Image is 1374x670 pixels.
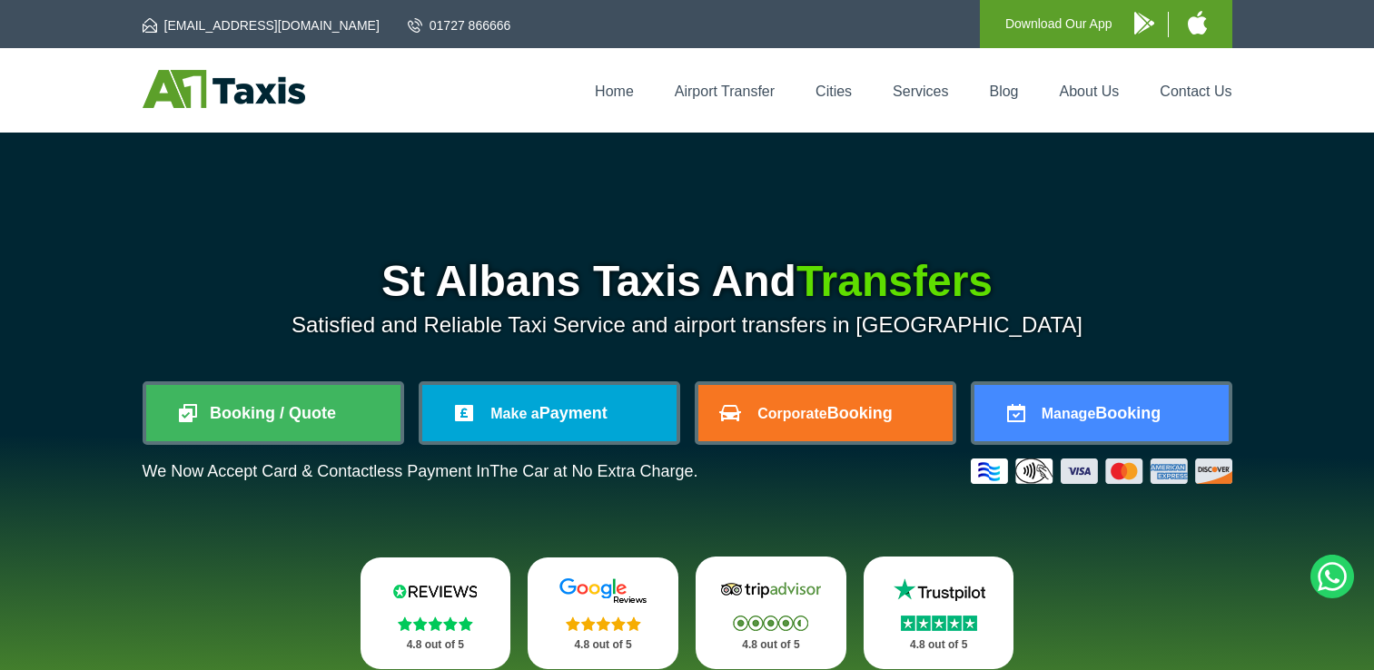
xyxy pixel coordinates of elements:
[548,634,658,656] p: 4.8 out of 5
[757,406,826,421] span: Corporate
[146,385,400,441] a: Booking / Quote
[1188,11,1207,34] img: A1 Taxis iPhone App
[143,462,698,481] p: We Now Accept Card & Contactless Payment In
[1134,12,1154,34] img: A1 Taxis Android App
[595,84,634,99] a: Home
[733,616,808,631] img: Stars
[901,616,977,631] img: Stars
[398,616,473,631] img: Stars
[490,406,539,421] span: Make a
[143,312,1232,338] p: Satisfied and Reliable Taxi Service and airport transfers in [GEOGRAPHIC_DATA]
[864,557,1014,669] a: Trustpilot Stars 4.8 out of 5
[408,16,511,34] a: 01727 866666
[528,557,678,669] a: Google Stars 4.8 out of 5
[1060,84,1120,99] a: About Us
[422,385,677,441] a: Make aPayment
[974,385,1229,441] a: ManageBooking
[1005,13,1112,35] p: Download Our App
[885,576,993,604] img: Trustpilot
[698,385,953,441] a: CorporateBooking
[549,577,657,605] img: Google
[143,260,1232,303] h1: St Albans Taxis And
[717,576,825,604] img: Tripadvisor
[143,16,380,34] a: [EMAIL_ADDRESS][DOMAIN_NAME]
[796,257,993,305] span: Transfers
[716,634,826,656] p: 4.8 out of 5
[1160,84,1231,99] a: Contact Us
[1042,406,1096,421] span: Manage
[971,458,1232,484] img: Credit And Debit Cards
[381,577,489,605] img: Reviews.io
[489,462,697,480] span: The Car at No Extra Charge.
[143,70,305,108] img: A1 Taxis St Albans LTD
[989,84,1018,99] a: Blog
[361,557,511,669] a: Reviews.io Stars 4.8 out of 5
[566,616,641,631] img: Stars
[893,84,948,99] a: Services
[381,634,491,656] p: 4.8 out of 5
[675,84,775,99] a: Airport Transfer
[696,557,846,669] a: Tripadvisor Stars 4.8 out of 5
[816,84,852,99] a: Cities
[884,634,994,656] p: 4.8 out of 5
